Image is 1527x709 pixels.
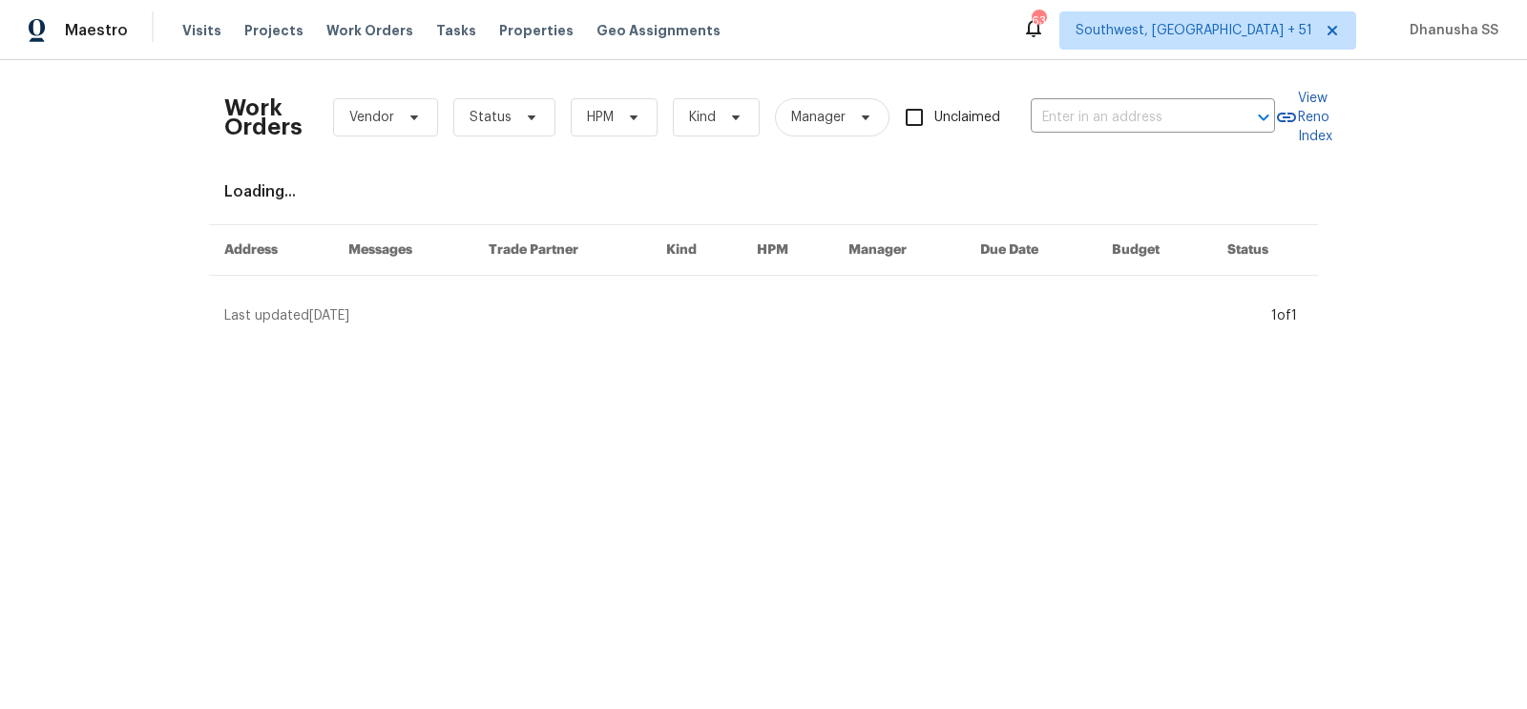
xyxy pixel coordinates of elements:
th: Budget [1097,225,1212,276]
span: Unclaimed [934,108,1000,128]
input: Enter in an address [1031,103,1222,133]
span: [DATE] [309,309,349,323]
span: Work Orders [326,21,413,40]
th: Due Date [965,225,1097,276]
span: Properties [499,21,574,40]
span: Status [470,108,512,127]
span: Visits [182,21,221,40]
th: Kind [651,225,742,276]
span: Vendor [349,108,394,127]
span: Geo Assignments [596,21,721,40]
span: Maestro [65,21,128,40]
th: Address [209,225,333,276]
span: Manager [791,108,846,127]
span: Projects [244,21,303,40]
a: View Reno Index [1275,89,1332,146]
th: HPM [742,225,833,276]
div: 1 of 1 [1271,306,1297,325]
h2: Work Orders [224,98,303,136]
th: Trade Partner [473,225,652,276]
th: Messages [333,225,473,276]
button: Open [1250,104,1277,131]
div: Last updated [224,306,1266,325]
span: HPM [587,108,614,127]
span: Tasks [436,24,476,37]
div: Loading... [224,182,1303,201]
span: Dhanusha SS [1402,21,1498,40]
div: 636 [1032,11,1045,31]
span: Southwest, [GEOGRAPHIC_DATA] + 51 [1076,21,1312,40]
th: Manager [833,225,965,276]
span: Kind [689,108,716,127]
th: Status [1212,225,1318,276]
